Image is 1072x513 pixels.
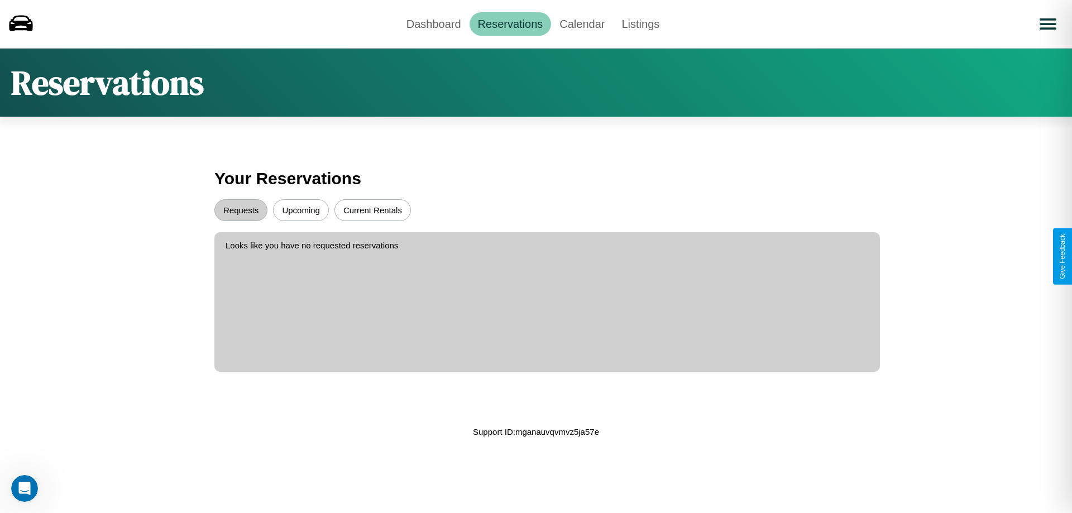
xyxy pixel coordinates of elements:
[214,164,858,194] h3: Your Reservations
[613,12,668,36] a: Listings
[470,12,552,36] a: Reservations
[11,475,38,502] iframe: Intercom live chat
[226,238,869,253] p: Looks like you have no requested reservations
[551,12,613,36] a: Calendar
[473,424,599,439] p: Support ID: mganauvqvmvz5ja57e
[1032,8,1064,40] button: Open menu
[273,199,329,221] button: Upcoming
[1059,234,1066,279] div: Give Feedback
[398,12,470,36] a: Dashboard
[11,60,204,106] h1: Reservations
[214,199,267,221] button: Requests
[334,199,411,221] button: Current Rentals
